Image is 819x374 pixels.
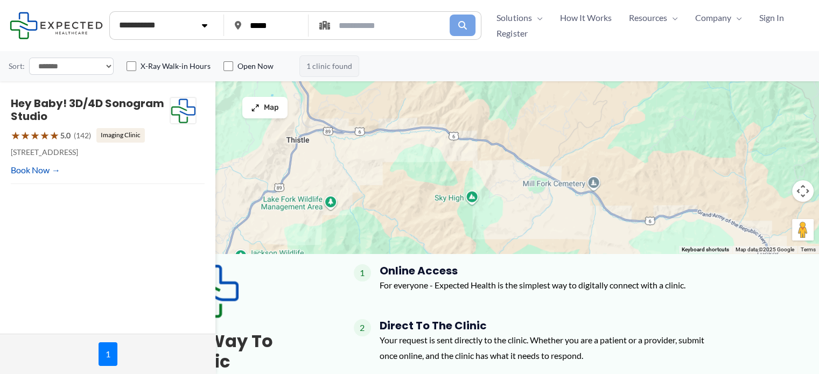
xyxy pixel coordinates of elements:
[731,10,741,26] span: Menu Toggle
[496,25,527,41] span: Register
[380,264,685,277] h4: Online Access
[488,25,536,41] a: Register
[264,103,279,112] span: Map
[380,319,716,332] h4: Direct To The Clinic
[11,96,164,124] a: Hey Baby! 3D/4D Sonogram studio
[559,10,611,26] span: How It Works
[299,55,359,77] span: 1 clinic found
[20,125,30,145] span: ★
[354,319,371,336] span: 2
[74,129,91,143] span: (142)
[628,10,667,26] span: Resources
[380,332,716,364] p: Your request is sent directly to the clinic. Whether you are a patient or a provider, submit once...
[96,128,145,142] span: Imaging Clinic
[354,264,371,281] span: 1
[620,10,686,26] a: ResourcesMenu Toggle
[170,97,196,124] img: Expected Healthcare Logo
[251,103,260,112] img: Maximize
[237,61,274,72] label: Open Now
[10,12,103,39] img: Expected Healthcare Logo - side, dark font, small
[759,10,783,26] span: Sign In
[686,10,750,26] a: CompanyMenu Toggle
[531,10,542,26] span: Menu Toggle
[488,10,551,26] a: SolutionsMenu Toggle
[11,125,20,145] span: ★
[40,125,50,145] span: ★
[792,180,814,202] button: Map camera controls
[551,10,620,26] a: How It Works
[9,59,25,73] label: Sort:
[141,61,211,72] label: X-Ray Walk-in Hours
[380,277,685,293] p: For everyone - Expected Health is the simplest way to digitally connect with a clinic.
[682,246,729,253] button: Keyboard shortcuts
[695,10,731,26] span: Company
[792,219,814,241] button: Drag Pegman onto the map to open Street View
[30,125,40,145] span: ★
[801,246,816,252] a: Terms (opens in new tab)
[736,246,794,252] span: Map data ©2025 Google
[750,10,792,26] a: Sign In
[667,10,677,26] span: Menu Toggle
[99,342,117,366] span: 1
[496,10,531,26] span: Solutions
[11,162,60,178] a: Book Now
[242,97,288,118] button: Map
[60,129,71,143] span: 5.0
[50,125,59,145] span: ★
[11,145,170,159] p: [STREET_ADDRESS]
